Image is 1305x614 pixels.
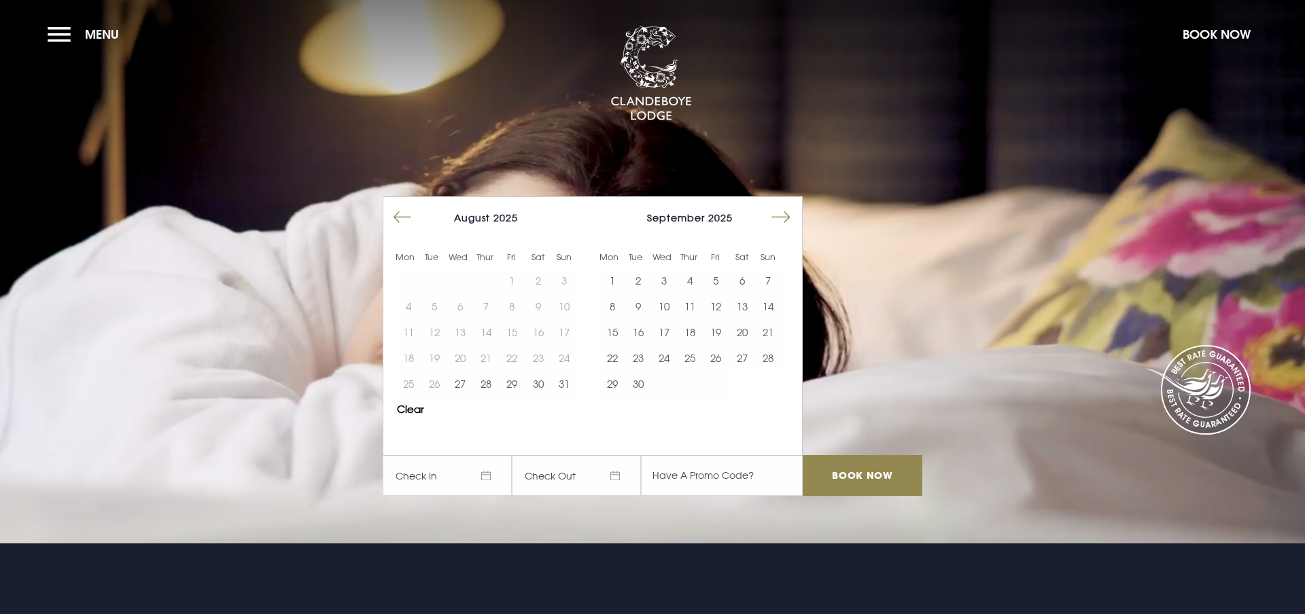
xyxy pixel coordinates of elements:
[625,268,651,293] button: 2
[755,293,781,319] td: Choose Sunday, September 14, 2025 as your start date.
[625,371,651,397] td: Choose Tuesday, September 30, 2025 as your start date.
[493,212,518,223] span: 2025
[625,345,651,371] button: 23
[625,319,651,345] button: 16
[647,212,705,223] span: September
[610,26,692,122] img: Clandeboye Lodge
[599,371,625,397] button: 29
[677,268,703,293] button: 4
[755,345,781,371] button: 28
[85,26,119,42] span: Menu
[641,455,803,496] input: Have A Promo Code?
[551,371,577,397] button: 31
[625,268,651,293] td: Choose Tuesday, September 2, 2025 as your start date.
[48,20,126,49] button: Menu
[703,293,729,319] button: 12
[703,268,729,293] td: Choose Friday, September 5, 2025 as your start date.
[599,345,625,371] td: Choose Monday, September 22, 2025 as your start date.
[551,371,577,397] td: Choose Sunday, August 31, 2025 as your start date.
[803,455,922,496] input: Book Now
[755,293,781,319] button: 14
[703,268,729,293] button: 5
[703,293,729,319] td: Choose Friday, September 12, 2025 as your start date.
[599,293,625,319] button: 8
[729,268,755,293] button: 6
[625,345,651,371] td: Choose Tuesday, September 23, 2025 as your start date.
[755,319,781,345] td: Choose Sunday, September 21, 2025 as your start date.
[651,293,677,319] button: 10
[677,293,703,319] td: Choose Thursday, September 11, 2025 as your start date.
[755,319,781,345] button: 21
[499,371,525,397] button: 29
[651,319,677,345] td: Choose Wednesday, September 17, 2025 as your start date.
[397,404,424,414] button: Clear
[473,371,499,397] button: 28
[625,293,651,319] td: Choose Tuesday, September 9, 2025 as your start date.
[512,455,641,496] span: Check Out
[729,345,755,371] td: Choose Saturday, September 27, 2025 as your start date.
[599,345,625,371] button: 22
[703,319,729,345] button: 19
[651,268,677,293] td: Choose Wednesday, September 3, 2025 as your start date.
[651,345,677,371] button: 24
[383,455,512,496] span: Check In
[599,371,625,397] td: Choose Monday, September 29, 2025 as your start date.
[729,268,755,293] td: Choose Saturday, September 6, 2025 as your start date.
[525,371,551,397] td: Choose Saturday, August 30, 2025 as your start date.
[677,293,703,319] button: 11
[473,371,499,397] td: Choose Thursday, August 28, 2025 as your start date.
[755,268,781,293] button: 7
[677,319,703,345] button: 18
[651,293,677,319] td: Choose Wednesday, September 10, 2025 as your start date.
[651,319,677,345] button: 17
[1176,20,1257,49] button: Book Now
[389,204,415,230] button: Move backward to switch to the previous month.
[729,319,755,345] td: Choose Saturday, September 20, 2025 as your start date.
[768,204,794,230] button: Move forward to switch to the next month.
[677,345,703,371] td: Choose Thursday, September 25, 2025 as your start date.
[755,345,781,371] td: Choose Sunday, September 28, 2025 as your start date.
[708,212,733,223] span: 2025
[625,319,651,345] td: Choose Tuesday, September 16, 2025 as your start date.
[599,293,625,319] td: Choose Monday, September 8, 2025 as your start date.
[599,268,625,293] button: 1
[625,371,651,397] button: 30
[599,319,625,345] td: Choose Monday, September 15, 2025 as your start date.
[703,345,729,371] button: 26
[677,345,703,371] button: 25
[525,371,551,397] button: 30
[729,293,755,319] button: 13
[499,371,525,397] td: Choose Friday, August 29, 2025 as your start date.
[447,371,473,397] button: 27
[599,268,625,293] td: Choose Monday, September 1, 2025 as your start date.
[755,268,781,293] td: Choose Sunday, September 7, 2025 as your start date.
[703,319,729,345] td: Choose Friday, September 19, 2025 as your start date.
[677,319,703,345] td: Choose Thursday, September 18, 2025 as your start date.
[677,268,703,293] td: Choose Thursday, September 4, 2025 as your start date.
[454,212,490,223] span: August
[651,268,677,293] button: 3
[651,345,677,371] td: Choose Wednesday, September 24, 2025 as your start date.
[729,345,755,371] button: 27
[599,319,625,345] button: 15
[447,371,473,397] td: Choose Wednesday, August 27, 2025 as your start date.
[625,293,651,319] button: 9
[729,293,755,319] td: Choose Saturday, September 13, 2025 as your start date.
[729,319,755,345] button: 20
[703,345,729,371] td: Choose Friday, September 26, 2025 as your start date.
